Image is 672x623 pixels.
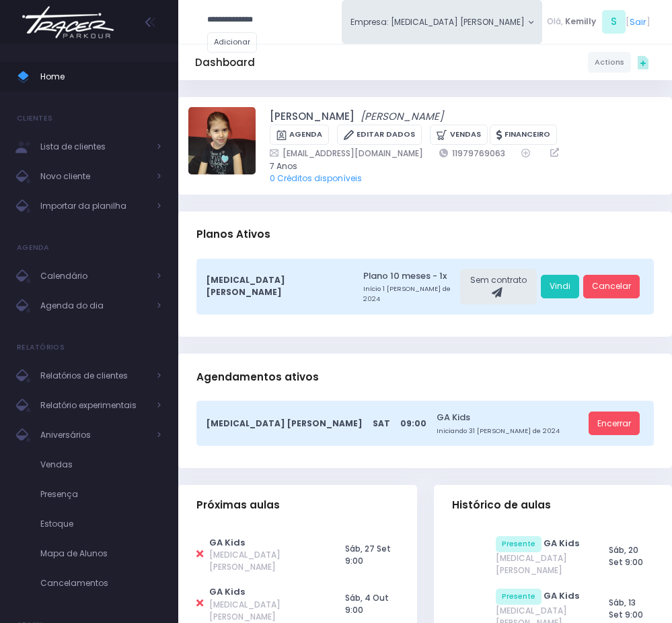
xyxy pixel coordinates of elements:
[17,105,52,132] h4: Clientes
[400,418,426,430] span: 09:00
[40,426,148,444] span: Aniversários
[209,536,245,549] a: GA Kids
[460,269,537,305] div: Sem contrato
[373,418,390,430] span: Sat
[196,499,280,511] span: Próximas aulas
[630,15,646,28] a: Sair
[188,107,256,174] img: Alice Silva de Mendonça
[437,411,585,424] a: GA Kids
[345,543,391,566] span: Sáb, 27 Set 9:00
[270,160,646,172] span: 7 Anos
[270,147,423,160] a: [EMAIL_ADDRESS][DOMAIN_NAME]
[40,168,148,185] span: Novo cliente
[602,10,626,34] span: S
[40,397,148,414] span: Relatório experimentais
[361,109,443,123] i: [PERSON_NAME]
[544,589,579,602] a: GA Kids
[40,197,148,215] span: Importar da planilha
[609,544,643,568] span: Sáb, 20 Set 9:00
[196,358,319,397] h3: Agendamentos ativos
[437,426,585,436] small: Iniciando 31 [PERSON_NAME] de 2024
[345,592,389,616] span: Sáb, 4 Out 9:00
[40,267,148,285] span: Calendário
[363,269,456,282] a: Plano 10 meses - 1x
[544,537,579,550] a: GA Kids
[337,125,422,145] a: Editar Dados
[588,52,631,72] a: Actions
[363,284,456,304] small: Início 1 [PERSON_NAME] de 2024
[207,32,257,53] a: Adicionar
[196,216,270,255] h3: Planos Ativos
[40,486,161,503] span: Presença
[40,575,161,592] span: Cancelamentos
[207,274,343,298] span: [MEDICAL_DATA] [PERSON_NAME]
[40,138,148,156] span: Lista de clientes
[17,334,65,361] h4: Relatórios
[40,367,148,385] span: Relatórios de clientes
[270,172,362,184] a: 0 Créditos disponíveis
[209,549,321,573] span: [MEDICAL_DATA] [PERSON_NAME]
[40,545,161,562] span: Mapa de Alunos
[439,147,505,160] a: 11979769063
[361,109,443,125] a: [PERSON_NAME]
[17,234,50,261] h4: Agenda
[207,418,363,430] span: [MEDICAL_DATA] [PERSON_NAME]
[40,68,161,86] span: Home
[40,456,161,473] span: Vendas
[430,125,487,145] a: Vendas
[195,57,255,69] h5: Dashboard
[209,599,321,623] span: [MEDICAL_DATA] [PERSON_NAME]
[270,109,354,125] a: [PERSON_NAME]
[609,597,643,620] span: Sáb, 13 Set 9:00
[40,297,148,315] span: Agenda do dia
[40,515,161,533] span: Estoque
[589,412,640,436] a: Encerrar
[542,8,655,36] div: [ ]
[270,125,329,145] a: Agenda
[541,275,579,299] a: Vindi
[452,499,551,511] span: Histórico de aulas
[565,15,596,28] span: Kemilly
[583,275,640,299] a: Cancelar
[209,585,245,598] a: GA Kids
[496,552,585,577] span: [MEDICAL_DATA] [PERSON_NAME]
[496,589,542,605] span: Presente
[547,15,563,28] span: Olá,
[490,125,557,145] a: Financeiro
[496,536,542,552] span: Presente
